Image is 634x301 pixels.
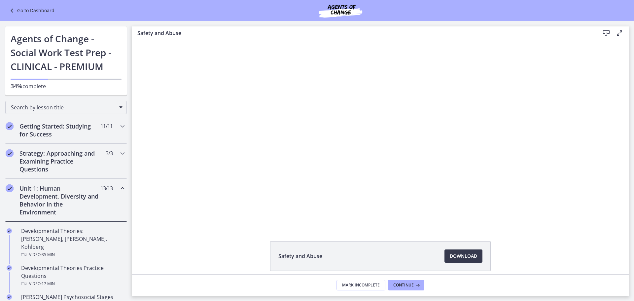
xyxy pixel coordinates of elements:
h1: Agents of Change - Social Work Test Prep - CLINICAL - PREMIUM [11,32,122,73]
span: 3 / 3 [106,149,113,157]
i: Completed [6,149,14,157]
div: Developmental Theories Practice Questions [21,264,124,288]
div: Developmental Theories: [PERSON_NAME], [PERSON_NAME], Kohlberg [21,227,124,259]
div: Search by lesson title [5,101,127,114]
i: Completed [7,228,12,234]
span: · 35 min [41,251,55,259]
a: Download [444,249,482,263]
span: Mark Incomplete [342,282,380,288]
i: Completed [6,184,14,192]
span: Safety and Abuse [278,252,322,260]
button: Mark Incomplete [336,280,385,290]
h2: Getting Started: Studying for Success [19,122,100,138]
a: Go to Dashboard [8,7,54,15]
h2: Unit 1: Human Development, Diversity and Behavior in the Environment [19,184,100,216]
h2: Strategy: Approaching and Examining Practice Questions [19,149,100,173]
h3: Safety and Abuse [137,29,589,37]
span: Search by lesson title [11,104,116,111]
span: 34% [11,82,22,90]
button: Continue [388,280,424,290]
span: 11 / 11 [100,122,113,130]
span: · 17 min [41,280,55,288]
div: Video [21,251,124,259]
i: Completed [7,294,12,300]
i: Completed [6,122,14,130]
p: complete [11,82,122,90]
iframe: Video Lesson [132,40,629,226]
span: Continue [393,282,414,288]
i: Completed [7,265,12,271]
span: Download [450,252,477,260]
div: Video [21,280,124,288]
img: Agents of Change [301,3,380,19]
span: 13 / 13 [100,184,113,192]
